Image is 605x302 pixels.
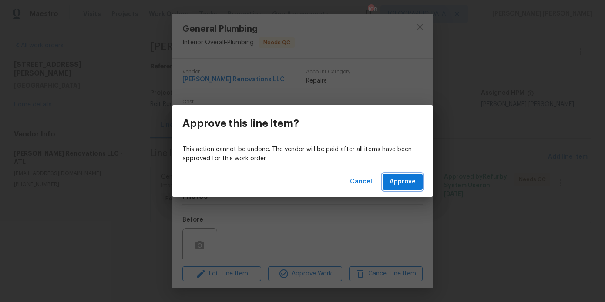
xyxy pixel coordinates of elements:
span: Cancel [350,176,372,187]
h3: Approve this line item? [182,117,299,129]
span: Approve [390,176,416,187]
button: Cancel [346,174,376,190]
button: Approve [383,174,423,190]
p: This action cannot be undone. The vendor will be paid after all items have been approved for this... [182,145,423,163]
